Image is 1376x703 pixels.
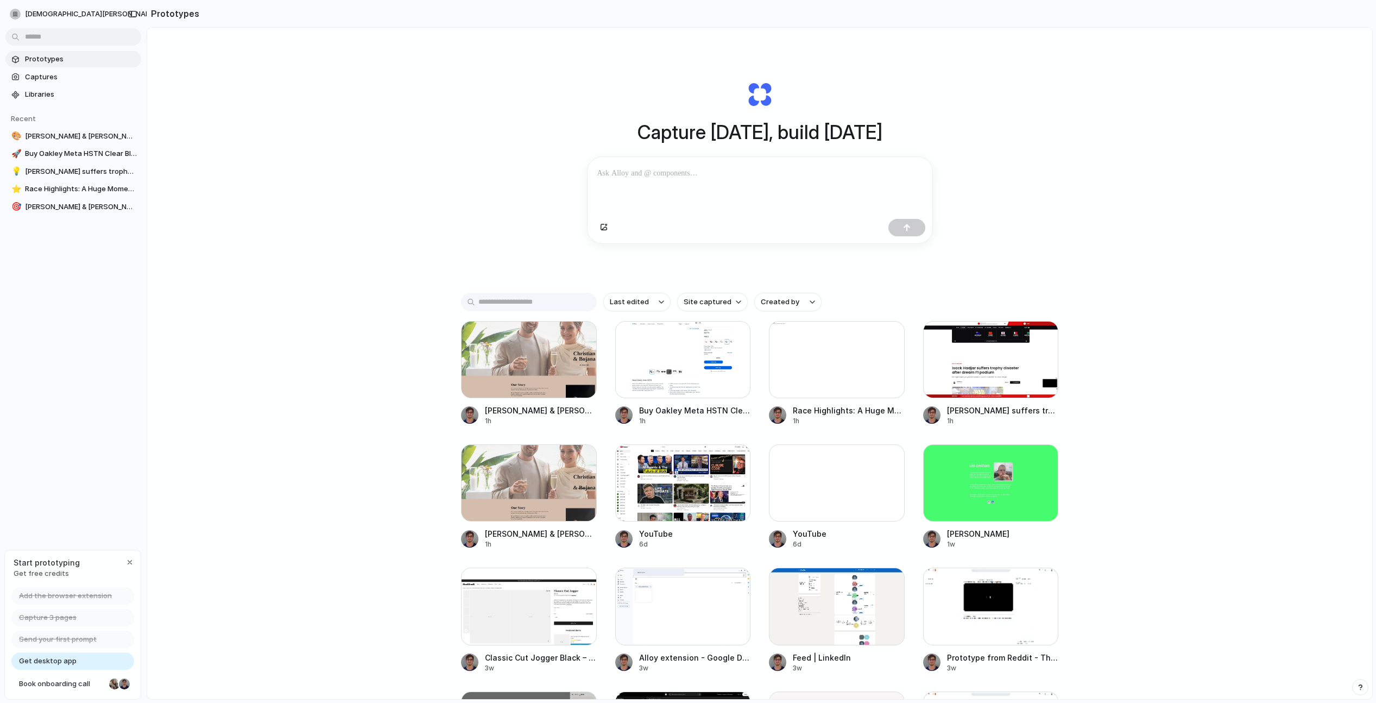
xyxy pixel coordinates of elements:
button: 🚀 [10,148,21,159]
button: ⭐ [10,184,21,194]
div: 3w [639,663,751,673]
a: Libraries [5,86,141,103]
div: 🚀 [11,148,19,160]
div: 1h [485,539,597,549]
span: Get free credits [14,568,80,579]
div: Christian Iacullo [118,677,131,691]
a: Buy Oakley Meta HSTN Clear Black | Meta StoreBuy Oakley Meta HSTN Clear Black | Meta Store1h [615,321,751,426]
a: Captures [5,69,141,85]
span: Recent [11,114,36,123]
div: Alloy extension - Google Drive [639,652,751,663]
a: Classic Cut Jogger Black – Modibodi AUClassic Cut Jogger Black – Modibodi AU3w [461,568,597,673]
a: Christian & Bojana Wedding Invite[PERSON_NAME] & [PERSON_NAME] Wedding Invite1h [461,444,597,549]
span: Race Highlights: A Huge Moment In The Championship Battle! | 2025 Dutch Grand Prix - YouTube [25,184,137,194]
span: Start prototyping [14,557,80,568]
span: Capture 3 pages [19,612,77,623]
span: Captures [25,72,137,83]
a: 🎨[PERSON_NAME] & [PERSON_NAME] Wedding Invite [5,128,141,145]
div: 💡 [11,165,19,178]
div: 1h [639,416,751,426]
span: Get desktop app [19,656,77,667]
a: ⭐Race Highlights: A Huge Moment In The Championship Battle! | 2025 Dutch Grand Prix - YouTube [5,181,141,197]
div: [PERSON_NAME] suffers trophy disaster after dream F1 podium | RacingNews365 [947,405,1059,416]
span: Send your first prompt [19,634,97,645]
div: 3w [793,663,851,673]
button: Last edited [603,293,671,311]
a: Isack Hadjar suffers trophy disaster after dream F1 podium | RacingNews365[PERSON_NAME] suffers t... [923,321,1059,426]
div: Classic Cut Jogger Black – Modibodi AU [485,652,597,663]
span: [PERSON_NAME] & [PERSON_NAME] Wedding Invite [25,131,137,142]
a: 💡[PERSON_NAME] suffers trophy disaster after dream F1 podium | RacingNews365 [5,164,141,180]
div: YouTube [639,528,673,539]
span: Book onboarding call [19,679,105,689]
span: [DEMOGRAPHIC_DATA][PERSON_NAME] [25,9,157,20]
a: Leo Denham[PERSON_NAME]1w [923,444,1059,549]
div: 3w [485,663,597,673]
div: 3w [947,663,1059,673]
div: Nicole Kubica [108,677,121,691]
a: Get desktop app [11,652,134,670]
div: YouTube [793,528,826,539]
span: Site captured [684,297,731,307]
a: YouTubeYouTube6d [615,444,751,549]
div: 🎨 [11,130,19,142]
a: Race Highlights: A Huge Moment In The Championship Battle! | 2025 Dutch Grand Prix - YouTubeRace ... [769,321,905,426]
span: Prototypes [25,54,137,65]
div: Race Highlights: A Huge Moment In The Championship Battle! | 2025 Dutch Grand Prix - YouTube [793,405,905,416]
div: 1h [947,416,1059,426]
span: Created by [761,297,799,307]
div: Buy Oakley Meta HSTN Clear Black | Meta Store [639,405,751,416]
a: Book onboarding call [11,675,134,693]
button: [DEMOGRAPHIC_DATA][PERSON_NAME] [5,5,174,23]
a: YouTubeYouTube6d [769,444,905,549]
div: 6d [639,539,673,549]
span: [PERSON_NAME] suffers trophy disaster after dream F1 podium | RacingNews365 [25,166,137,177]
a: Alloy extension - Google DriveAlloy extension - Google Drive3w [615,568,751,673]
h1: Capture [DATE], build [DATE] [637,118,882,147]
a: Feed | LinkedInFeed | LinkedIn3w [769,568,905,673]
div: 6d [793,539,826,549]
span: [PERSON_NAME] & [PERSON_NAME] Wedding Invite [25,202,137,212]
a: 🚀Buy Oakley Meta HSTN Clear Black | Meta Store [5,146,141,162]
button: Created by [754,293,822,311]
span: Last edited [610,297,649,307]
div: Feed | LinkedIn [793,652,851,663]
button: 💡 [10,166,21,177]
a: Prototype from Reddit - The heart of the internetPrototype from Reddit - The heart of the internet3w [923,568,1059,673]
button: 🎨 [10,131,21,142]
span: Libraries [25,89,137,100]
button: 🎯 [10,202,21,212]
div: [PERSON_NAME] & [PERSON_NAME] Wedding Invite [485,528,597,539]
a: Prototypes [5,51,141,67]
div: 1h [485,416,597,426]
span: Buy Oakley Meta HSTN Clear Black | Meta Store [25,148,137,159]
button: Site captured [677,293,748,311]
div: ⭐ [11,183,19,196]
span: Add the browser extension [19,591,112,601]
a: 🎯[PERSON_NAME] & [PERSON_NAME] Wedding Invite [5,199,141,215]
h2: Prototypes [147,7,199,20]
div: Prototype from Reddit - The heart of the internet [947,652,1059,663]
div: [PERSON_NAME] [947,528,1009,539]
div: [PERSON_NAME] & [PERSON_NAME] Wedding Invite [485,405,597,416]
div: 1h [793,416,905,426]
div: 🎯 [11,200,19,213]
a: Christian & Bojana Wedding Invite[PERSON_NAME] & [PERSON_NAME] Wedding Invite1h [461,321,597,426]
div: 1w [947,539,1009,549]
